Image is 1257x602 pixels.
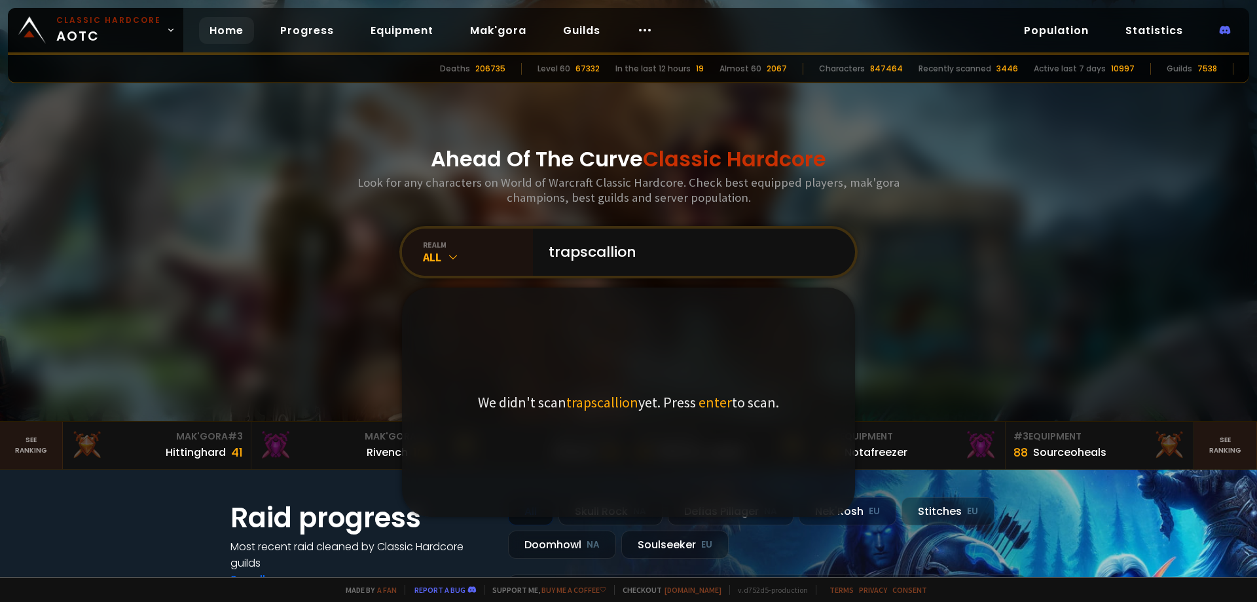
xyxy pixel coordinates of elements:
div: Soulseeker [621,531,729,559]
a: Consent [892,585,927,595]
span: Made by [338,585,397,595]
span: AOTC [56,14,161,46]
div: Equipment [1013,430,1186,443]
a: Buy me a coffee [541,585,606,595]
span: Checkout [614,585,721,595]
a: Seeranking [1194,422,1257,469]
span: enter [699,393,732,411]
a: Privacy [859,585,887,595]
a: Terms [829,585,854,595]
p: We didn't scan yet. Press to scan. [478,393,779,411]
div: Mak'Gora [71,430,243,443]
a: Classic HardcoreAOTC [8,8,183,52]
div: 3446 [996,63,1018,75]
a: Statistics [1115,17,1193,44]
span: v. d752d5 - production [729,585,808,595]
div: In the last 12 hours [615,63,691,75]
a: #3Equipment88Sourceoheals [1006,422,1194,469]
div: Rivench [367,444,408,461]
div: 67332 [575,63,600,75]
div: 88 [1013,443,1028,461]
a: #2Equipment88Notafreezer [817,422,1006,469]
h4: Most recent raid cleaned by Classic Hardcore guilds [230,538,492,571]
h3: Look for any characters on World of Warcraft Classic Hardcore. Check best equipped players, mak'g... [352,175,905,205]
a: a fan [377,585,397,595]
small: EU [701,538,712,552]
a: Report a bug [414,585,465,595]
div: Equipment [825,430,997,443]
div: Guilds [1167,63,1192,75]
div: 10997 [1111,63,1135,75]
small: EU [869,505,880,518]
input: Search a character... [541,229,839,276]
span: trapscallion [566,393,638,411]
div: Sourceoheals [1033,444,1106,461]
div: 206735 [475,63,505,75]
div: All [423,250,533,265]
div: 2067 [767,63,787,75]
a: Population [1013,17,1099,44]
a: See all progress [230,572,316,587]
small: NA [587,538,600,552]
div: Active last 7 days [1034,63,1106,75]
div: Characters [819,63,865,75]
h1: Ahead Of The Curve [431,143,826,175]
span: # 3 [1013,430,1029,443]
div: Deaths [440,63,470,75]
div: realm [423,240,533,250]
a: Mak'Gora#2Rivench100 [251,422,440,469]
a: Mak'gora [460,17,537,44]
small: EU [967,505,978,518]
div: Notafreezer [845,444,907,461]
div: Level 60 [537,63,570,75]
span: Classic Hardcore [643,144,826,174]
div: 19 [696,63,704,75]
a: Home [199,17,254,44]
small: Classic Hardcore [56,14,161,26]
div: Hittinghard [166,444,226,461]
a: Progress [270,17,344,44]
span: Support me, [484,585,606,595]
h1: Raid progress [230,497,492,538]
div: 41 [231,443,243,461]
div: Almost 60 [720,63,761,75]
a: Mak'Gora#3Hittinghard41 [63,422,251,469]
div: Nek'Rosh [799,497,896,525]
a: [DOMAIN_NAME] [665,585,721,595]
div: Doomhowl [508,531,616,559]
div: Mak'Gora [259,430,431,443]
div: 7538 [1197,63,1217,75]
a: Guilds [553,17,611,44]
div: Stitches [902,497,994,525]
a: Equipment [360,17,444,44]
span: # 3 [228,430,243,443]
div: Recently scanned [919,63,991,75]
div: 847464 [870,63,903,75]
